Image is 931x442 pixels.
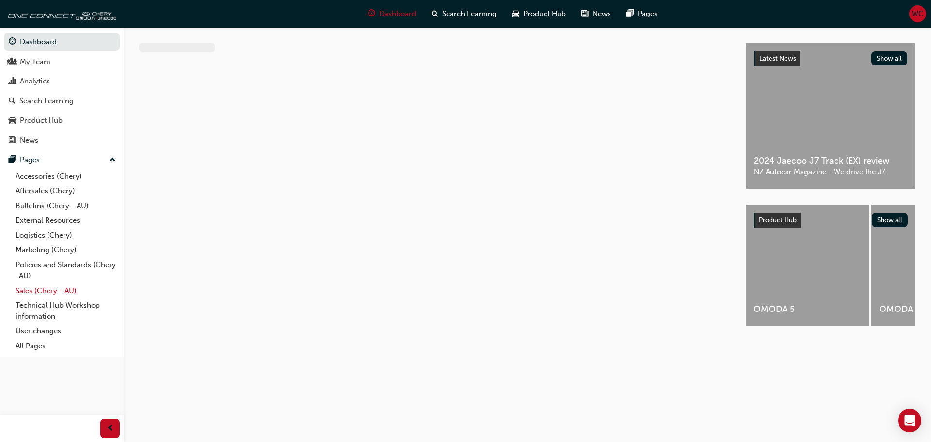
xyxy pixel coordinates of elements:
a: search-iconSearch Learning [424,4,504,24]
span: NZ Autocar Magazine - We drive the J7. [754,166,907,178]
div: Open Intercom Messenger [898,409,921,432]
span: Pages [638,8,658,19]
div: Product Hub [20,115,63,126]
span: chart-icon [9,77,16,86]
span: prev-icon [107,423,114,435]
button: Pages [4,151,120,169]
a: Aftersales (Chery) [12,183,120,198]
span: car-icon [9,116,16,125]
a: Latest NewsShow all2024 Jaecoo J7 Track (EX) reviewNZ Autocar Magazine - We drive the J7. [746,43,915,189]
a: guage-iconDashboard [360,4,424,24]
span: guage-icon [9,38,16,47]
span: news-icon [9,136,16,145]
span: pages-icon [9,156,16,164]
div: My Team [20,56,50,67]
a: Dashboard [4,33,120,51]
button: Show all [872,213,908,227]
a: Logistics (Chery) [12,228,120,243]
span: 2024 Jaecoo J7 Track (EX) review [754,155,907,166]
div: News [20,135,38,146]
span: people-icon [9,58,16,66]
a: My Team [4,53,120,71]
a: Marketing (Chery) [12,243,120,258]
a: Product HubShow all [754,213,908,228]
span: Product Hub [759,216,797,224]
button: WC [909,5,926,22]
a: Product Hub [4,112,120,130]
a: External Resources [12,213,120,228]
span: guage-icon [368,8,375,20]
a: Analytics [4,72,120,90]
a: Technical Hub Workshop information [12,298,120,324]
a: Search Learning [4,92,120,110]
img: oneconnect [5,4,116,23]
a: Latest NewsShow all [754,51,907,66]
div: Analytics [20,76,50,87]
span: Dashboard [379,8,416,19]
span: OMODA 5 [754,304,862,315]
div: Pages [20,154,40,165]
div: Search Learning [19,96,74,107]
a: Policies and Standards (Chery -AU) [12,258,120,283]
a: car-iconProduct Hub [504,4,574,24]
a: User changes [12,324,120,339]
a: Bulletins (Chery - AU) [12,198,120,213]
span: news-icon [581,8,589,20]
button: DashboardMy TeamAnalyticsSearch LearningProduct HubNews [4,31,120,151]
a: OMODA 5 [746,205,869,326]
a: News [4,131,120,149]
span: car-icon [512,8,519,20]
a: Sales (Chery - AU) [12,283,120,298]
span: Search Learning [442,8,497,19]
span: Latest News [759,54,796,63]
span: pages-icon [626,8,634,20]
span: up-icon [109,154,116,166]
span: WC [912,8,924,19]
a: Accessories (Chery) [12,169,120,184]
a: news-iconNews [574,4,619,24]
span: News [593,8,611,19]
button: Show all [871,51,908,65]
a: pages-iconPages [619,4,665,24]
span: search-icon [9,97,16,106]
a: All Pages [12,339,120,354]
span: search-icon [432,8,438,20]
span: Product Hub [523,8,566,19]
